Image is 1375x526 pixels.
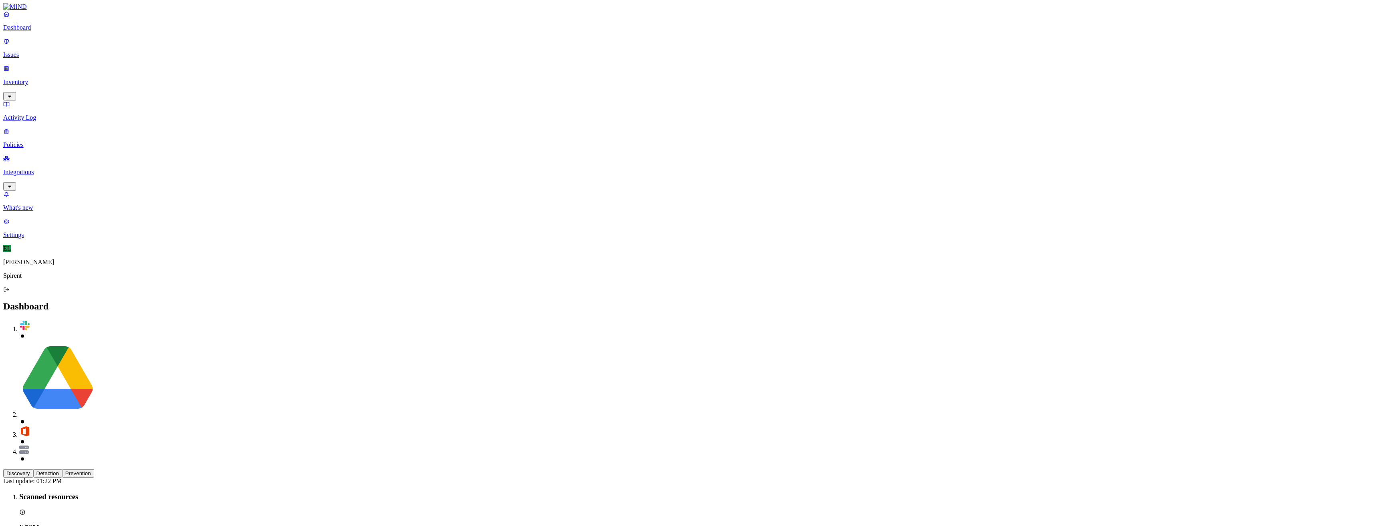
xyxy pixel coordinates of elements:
img: svg%3e [19,320,30,331]
a: What's new [3,191,1372,211]
p: Policies [3,141,1372,149]
a: Policies [3,128,1372,149]
img: svg%3e [19,340,96,417]
a: Activity Log [3,100,1372,121]
p: What's new [3,204,1372,211]
p: Issues [3,51,1372,58]
a: Issues [3,38,1372,58]
a: Dashboard [3,10,1372,31]
p: Dashboard [3,24,1372,31]
img: svg%3e [19,426,30,437]
p: Settings [3,231,1372,239]
button: Discovery [3,469,33,478]
img: svg%3e [19,446,29,454]
p: Inventory [3,78,1372,86]
span: Last update: 01:22 PM [3,478,62,484]
a: Integrations [3,155,1372,189]
a: MIND [3,3,1372,10]
p: Spirent [3,272,1372,279]
a: Inventory [3,65,1372,99]
h2: Dashboard [3,301,1372,312]
p: Activity Log [3,114,1372,121]
p: [PERSON_NAME] [3,259,1372,266]
p: Integrations [3,169,1372,176]
h3: Scanned resources [19,492,1372,501]
button: Detection [33,469,62,478]
a: Settings [3,218,1372,239]
img: MIND [3,3,27,10]
span: EL [3,245,11,252]
button: Prevention [62,469,94,478]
